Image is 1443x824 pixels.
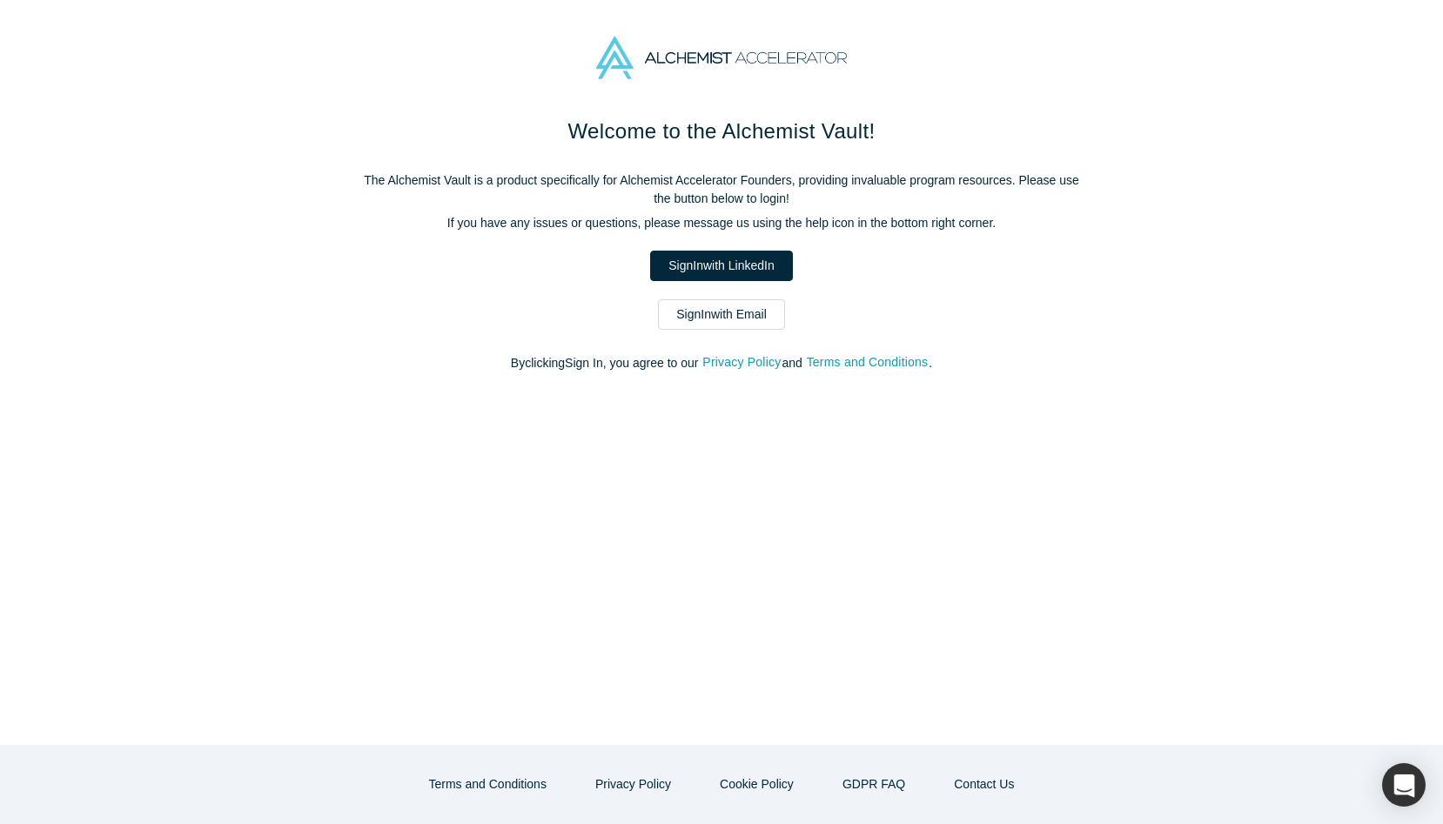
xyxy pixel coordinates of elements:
a: SignInwith Email [658,299,785,330]
img: Alchemist Accelerator Logo [596,37,847,79]
button: Terms and Conditions [411,769,565,800]
h1: Welcome to the Alchemist Vault! [356,116,1087,147]
p: The Alchemist Vault is a product specifically for Alchemist Accelerator Founders, providing inval... [356,171,1087,208]
button: Privacy Policy [701,352,782,372]
button: Cookie Policy [701,769,812,800]
p: By clicking Sign In , you agree to our and . [356,354,1087,372]
button: Terms and Conditions [806,352,930,372]
button: Contact Us [936,769,1032,800]
button: Privacy Policy [577,769,689,800]
a: GDPR FAQ [824,769,923,800]
a: SignInwith LinkedIn [650,251,792,281]
p: If you have any issues or questions, please message us using the help icon in the bottom right co... [356,214,1087,232]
